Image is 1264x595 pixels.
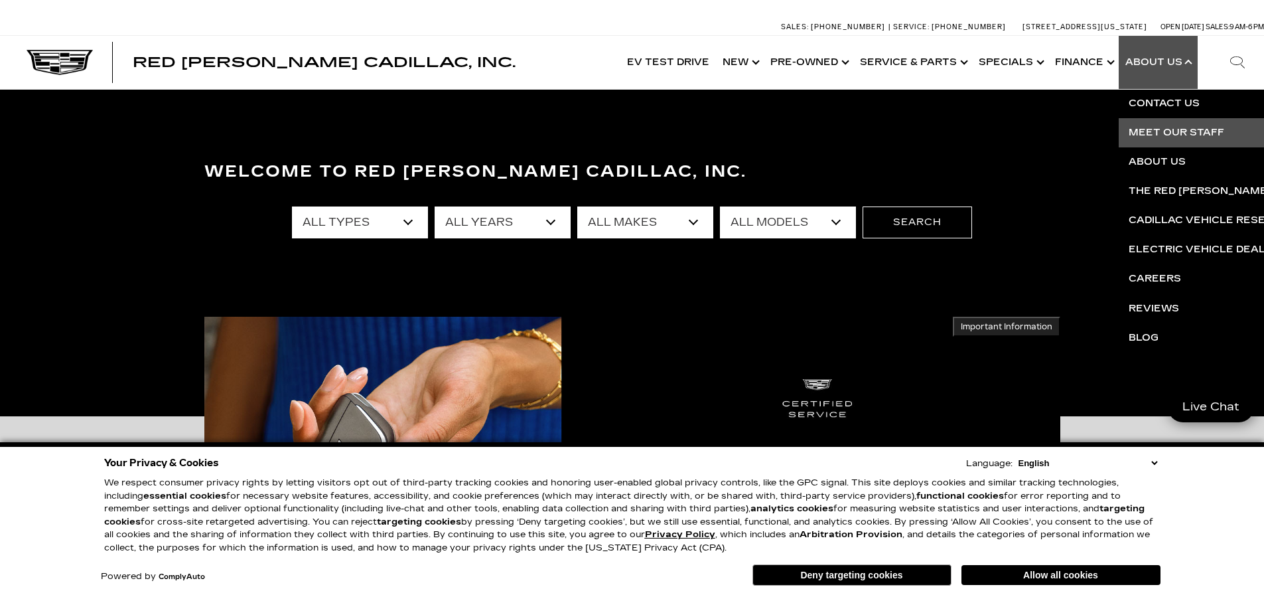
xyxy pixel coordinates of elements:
[133,56,516,69] a: Red [PERSON_NAME] Cadillac, Inc.
[811,23,885,31] span: [PHONE_NUMBER]
[1160,23,1204,31] span: Open [DATE]
[292,207,428,238] select: Filter by type
[1119,36,1198,89] a: About Us
[577,207,713,238] select: Filter by make
[159,573,205,581] a: ComplyAuto
[932,23,1006,31] span: [PHONE_NUMBER]
[620,36,716,89] a: EV Test Drive
[888,23,1009,31] a: Service: [PHONE_NUMBER]
[104,477,1160,554] p: We respect consumer privacy rights by letting visitors opt out of third-party tracking cookies an...
[377,517,461,527] strong: targeting cookies
[752,564,951,586] button: Deny targeting cookies
[764,36,853,89] a: Pre-Owned
[893,23,930,31] span: Service:
[781,23,888,31] a: Sales: [PHONE_NUMBER]
[961,565,1160,585] button: Allow all cookies
[720,207,856,238] select: Filter by model
[1229,23,1264,31] span: 9 AM-6 PM
[143,491,226,501] strong: essential cookies
[961,321,1052,332] span: Important Information
[1206,23,1229,31] span: Sales:
[435,207,571,238] select: Filter by year
[716,36,764,89] a: New
[1048,36,1119,89] a: Finance
[104,503,1145,527] strong: targeting cookies
[204,159,1060,185] h3: Welcome to Red [PERSON_NAME] Cadillac, Inc.
[645,529,715,540] a: Privacy Policy
[781,23,809,31] span: Sales:
[953,317,1060,337] button: Important Information
[863,207,972,238] button: Search
[966,460,1013,468] div: Language:
[104,454,219,472] span: Your Privacy & Cookies
[1168,391,1254,422] a: Live Chat
[27,50,93,75] img: Cadillac Dark Logo with Cadillac White Text
[133,54,516,70] span: Red [PERSON_NAME] Cadillac, Inc.
[916,491,1004,501] strong: functional cookies
[853,36,972,89] a: Service & Parts
[1015,457,1160,469] select: Language Select
[800,529,902,540] strong: Arbitration Provision
[1022,23,1147,31] a: [STREET_ADDRESS][US_STATE]
[750,503,833,514] strong: analytics cookies
[1176,399,1246,414] span: Live Chat
[101,572,205,581] div: Powered by
[972,36,1048,89] a: Specials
